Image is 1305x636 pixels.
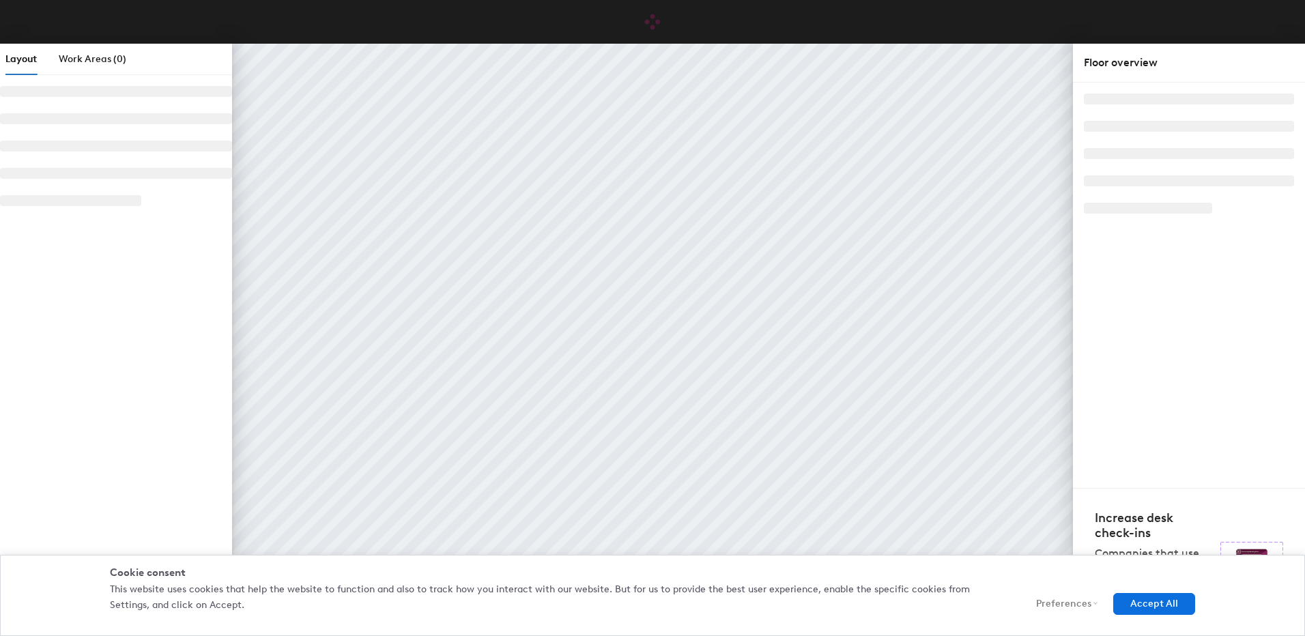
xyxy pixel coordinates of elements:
[1084,55,1294,71] div: Floor overview
[110,582,1005,613] p: This website uses cookies that help the website to function and also to track how you interact wi...
[110,566,1195,580] div: Cookie consent
[1019,593,1103,615] button: Preferences
[5,53,37,65] span: Layout
[1113,593,1195,615] button: Accept All
[1095,510,1212,540] h4: Increase desk check-ins
[1220,542,1283,588] img: Sticker logo
[59,53,126,65] span: Work Areas (0)
[1095,546,1212,606] p: Companies that use desk stickers have up to 25% more check-ins.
